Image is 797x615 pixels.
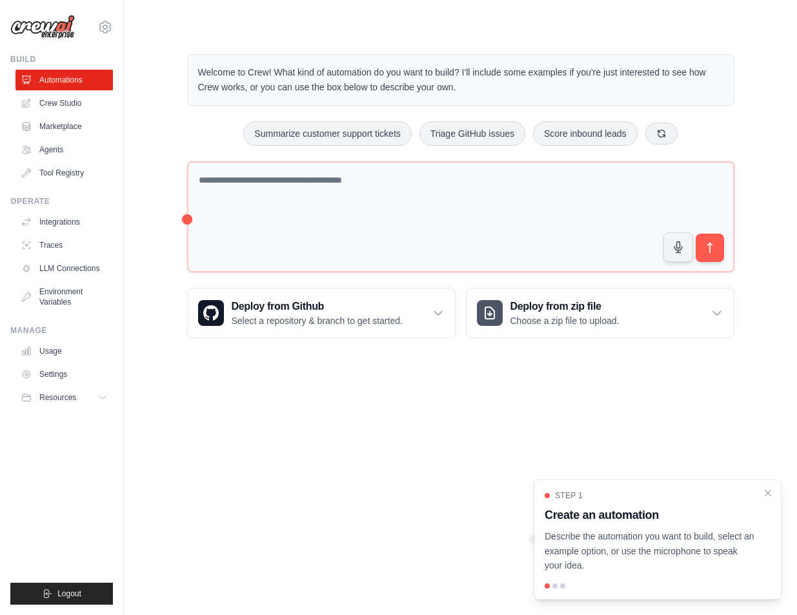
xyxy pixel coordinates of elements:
div: Manage [10,325,113,336]
button: Triage GitHub issues [419,121,525,146]
a: Traces [15,235,113,256]
span: Resources [39,392,76,403]
p: Select a repository & branch to get started. [232,314,403,327]
iframe: Chat Widget [732,553,797,615]
p: Welcome to Crew! What kind of automation do you want to build? I'll include some examples if you'... [198,65,723,95]
h3: Create an automation [545,506,755,524]
button: Close walkthrough [763,488,773,498]
a: Agents [15,139,113,160]
span: Logout [57,589,81,599]
a: Tool Registry [15,163,113,183]
a: Settings [15,364,113,385]
button: Resources [15,387,113,408]
a: Usage [15,341,113,361]
button: Score inbound leads [533,121,638,146]
a: Marketplace [15,116,113,137]
img: Logo [10,15,75,39]
div: Build [10,54,113,65]
a: Environment Variables [15,281,113,312]
h3: Deploy from zip file [510,299,620,314]
a: Integrations [15,212,113,232]
button: Logout [10,583,113,605]
span: Step 1 [555,490,583,501]
a: Automations [15,70,113,90]
a: Crew Studio [15,93,113,114]
h3: Deploy from Github [232,299,403,314]
p: Describe the automation you want to build, select an example option, or use the microphone to spe... [545,529,755,573]
button: Summarize customer support tickets [243,121,411,146]
div: Operate [10,196,113,207]
a: LLM Connections [15,258,113,279]
p: Choose a zip file to upload. [510,314,620,327]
